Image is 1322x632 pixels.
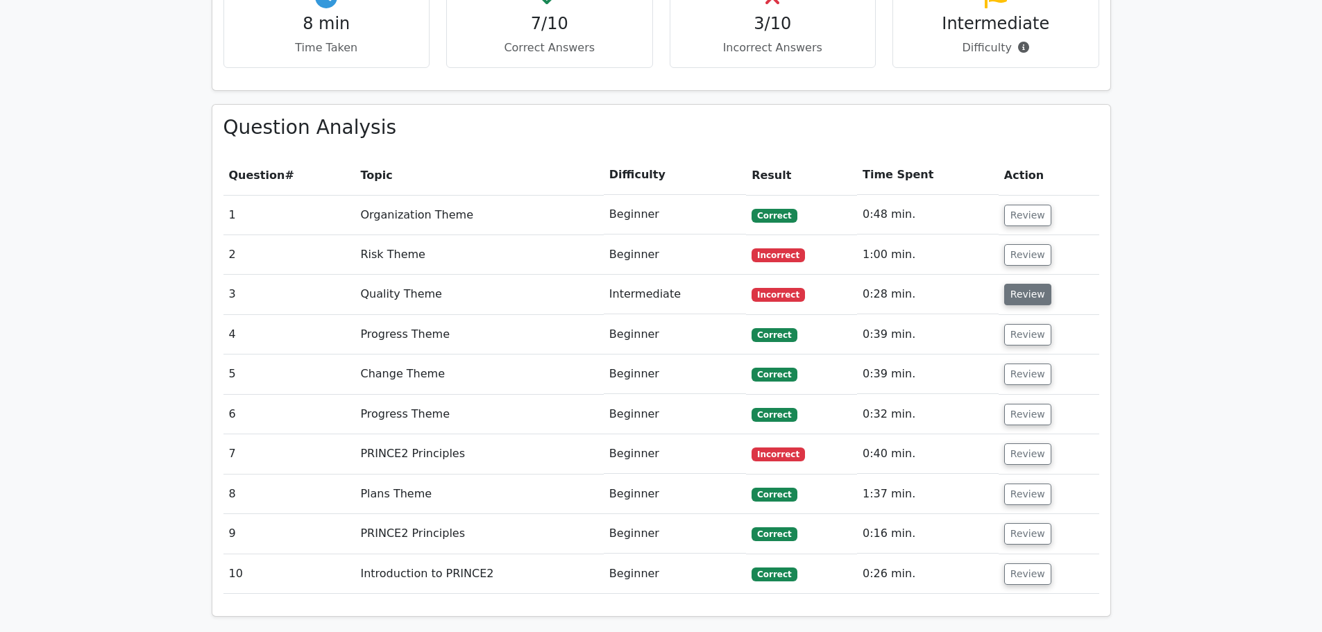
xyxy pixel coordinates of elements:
h4: 8 min [235,14,418,34]
td: 4 [223,315,355,355]
span: Incorrect [752,447,805,461]
td: 9 [223,514,355,554]
button: Review [1004,205,1051,226]
td: 8 [223,475,355,514]
button: Review [1004,364,1051,385]
td: 0:32 min. [857,395,999,434]
td: Beginner [604,235,746,275]
button: Review [1004,244,1051,266]
span: Correct [752,527,797,541]
td: Organization Theme [355,195,603,234]
h4: Intermediate [904,14,1087,34]
td: 0:26 min. [857,554,999,594]
th: Action [999,155,1099,195]
td: Change Theme [355,355,603,394]
th: Topic [355,155,603,195]
td: Progress Theme [355,315,603,355]
p: Correct Answers [458,40,641,56]
button: Review [1004,563,1051,585]
td: 10 [223,554,355,594]
td: 5 [223,355,355,394]
span: Incorrect [752,288,805,302]
button: Review [1004,523,1051,545]
td: Introduction to PRINCE2 [355,554,603,594]
p: Difficulty [904,40,1087,56]
td: 0:16 min. [857,514,999,554]
th: Result [746,155,857,195]
td: 0:28 min. [857,275,999,314]
td: Intermediate [604,275,746,314]
td: Beginner [604,554,746,594]
td: 1:37 min. [857,475,999,514]
td: Beginner [604,355,746,394]
td: Progress Theme [355,395,603,434]
td: Beginner [604,315,746,355]
h4: 7/10 [458,14,641,34]
span: Correct [752,209,797,223]
span: Correct [752,328,797,342]
span: Incorrect [752,248,805,262]
button: Review [1004,484,1051,505]
td: Plans Theme [355,475,603,514]
td: PRINCE2 Principles [355,434,603,474]
button: Review [1004,443,1051,465]
td: Beginner [604,434,746,474]
td: Beginner [604,195,746,234]
td: Beginner [604,395,746,434]
td: 0:48 min. [857,195,999,234]
span: Question [229,169,285,182]
td: Risk Theme [355,235,603,275]
td: 7 [223,434,355,474]
button: Review [1004,404,1051,425]
h3: Question Analysis [223,116,1099,139]
td: 0:39 min. [857,315,999,355]
h4: 3/10 [681,14,865,34]
td: 1 [223,195,355,234]
button: Review [1004,324,1051,345]
td: Quality Theme [355,275,603,314]
th: # [223,155,355,195]
td: 6 [223,395,355,434]
span: Correct [752,408,797,422]
td: Beginner [604,514,746,554]
td: 2 [223,235,355,275]
span: Correct [752,567,797,581]
button: Review [1004,284,1051,305]
th: Difficulty [604,155,746,195]
td: 1:00 min. [857,235,999,275]
td: 3 [223,275,355,314]
span: Correct [752,488,797,502]
td: PRINCE2 Principles [355,514,603,554]
p: Time Taken [235,40,418,56]
td: Beginner [604,475,746,514]
td: 0:39 min. [857,355,999,394]
p: Incorrect Answers [681,40,865,56]
span: Correct [752,368,797,382]
td: 0:40 min. [857,434,999,474]
th: Time Spent [857,155,999,195]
